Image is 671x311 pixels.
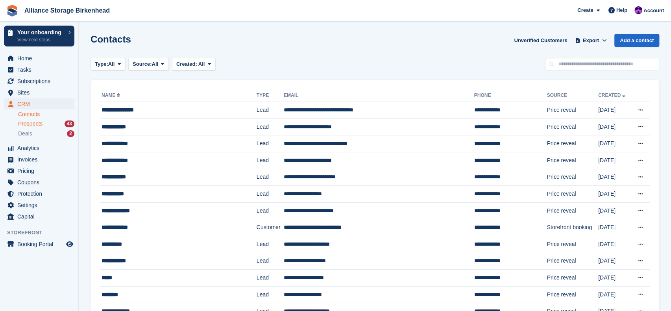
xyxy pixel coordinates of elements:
a: Preview store [65,239,74,249]
a: Name [102,93,122,98]
td: [DATE] [598,286,631,303]
a: Deals 2 [18,130,74,138]
span: Help [616,6,627,14]
span: Export [583,37,599,44]
a: menu [4,177,74,188]
span: Sites [17,87,65,98]
span: Pricing [17,165,65,176]
button: Export [573,34,608,47]
span: Prospects [18,120,43,128]
th: Source [547,89,598,102]
td: Price reveal [547,270,598,287]
a: menu [4,64,74,75]
a: Your onboarding View next steps [4,26,74,46]
span: Deals [18,130,32,137]
td: [DATE] [598,118,631,135]
button: Source: All [128,58,169,71]
a: menu [4,143,74,154]
td: Lead [257,102,284,119]
span: Created: [176,61,197,67]
p: View next steps [17,36,64,43]
td: [DATE] [598,202,631,219]
td: Price reveal [547,286,598,303]
a: menu [4,165,74,176]
a: menu [4,211,74,222]
span: Home [17,53,65,64]
span: Type: [95,60,108,68]
img: stora-icon-8386f47178a22dfd0bd8f6a31ec36ba5ce8667c1dd55bd0f319d3a0aa187defe.svg [6,5,18,17]
a: menu [4,200,74,211]
td: Price reveal [547,236,598,253]
span: Subscriptions [17,76,65,87]
td: Lead [257,202,284,219]
td: [DATE] [598,152,631,169]
th: Email [284,89,474,102]
span: Source: [133,60,152,68]
div: 2 [67,130,74,137]
span: Analytics [17,143,65,154]
td: [DATE] [598,253,631,270]
span: Storefront [7,229,78,237]
td: [DATE] [598,219,631,236]
td: Price reveal [547,102,598,119]
a: menu [4,87,74,98]
a: Created [598,93,627,98]
a: menu [4,76,74,87]
td: [DATE] [598,169,631,186]
span: Protection [17,188,65,199]
th: Type [257,89,284,102]
a: Prospects 43 [18,120,74,128]
button: Type: All [91,58,125,71]
span: Tasks [17,64,65,75]
td: Lead [257,135,284,152]
td: [DATE] [598,270,631,287]
span: Booking Portal [17,239,65,250]
td: Customer [257,219,284,236]
a: Contacts [18,111,74,118]
td: Price reveal [547,253,598,270]
a: Add a contact [614,34,659,47]
a: menu [4,188,74,199]
td: Storefront booking [547,219,598,236]
span: Account [643,7,664,15]
td: Price reveal [547,118,598,135]
a: menu [4,154,74,165]
a: menu [4,98,74,109]
td: Price reveal [547,152,598,169]
button: Created: All [172,58,215,71]
td: Lead [257,169,284,186]
a: menu [4,239,74,250]
p: Your onboarding [17,30,64,35]
span: Settings [17,200,65,211]
span: All [108,60,115,68]
div: 43 [65,120,74,127]
span: Create [577,6,593,14]
td: [DATE] [598,236,631,253]
span: Invoices [17,154,65,165]
span: All [198,61,205,67]
td: [DATE] [598,186,631,203]
a: Alliance Storage Birkenhead [21,4,113,17]
td: Price reveal [547,169,598,186]
td: Lead [257,270,284,287]
td: Lead [257,118,284,135]
span: Capital [17,211,65,222]
td: Price reveal [547,186,598,203]
td: Price reveal [547,202,598,219]
td: Lead [257,152,284,169]
th: Phone [474,89,547,102]
a: Unverified Customers [511,34,570,47]
td: Lead [257,253,284,270]
td: Price reveal [547,135,598,152]
td: [DATE] [598,135,631,152]
h1: Contacts [91,34,131,44]
span: CRM [17,98,65,109]
td: [DATE] [598,102,631,119]
span: All [152,60,159,68]
a: menu [4,53,74,64]
td: Lead [257,236,284,253]
img: Romilly Norton [634,6,642,14]
span: Coupons [17,177,65,188]
td: Lead [257,286,284,303]
td: Lead [257,186,284,203]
